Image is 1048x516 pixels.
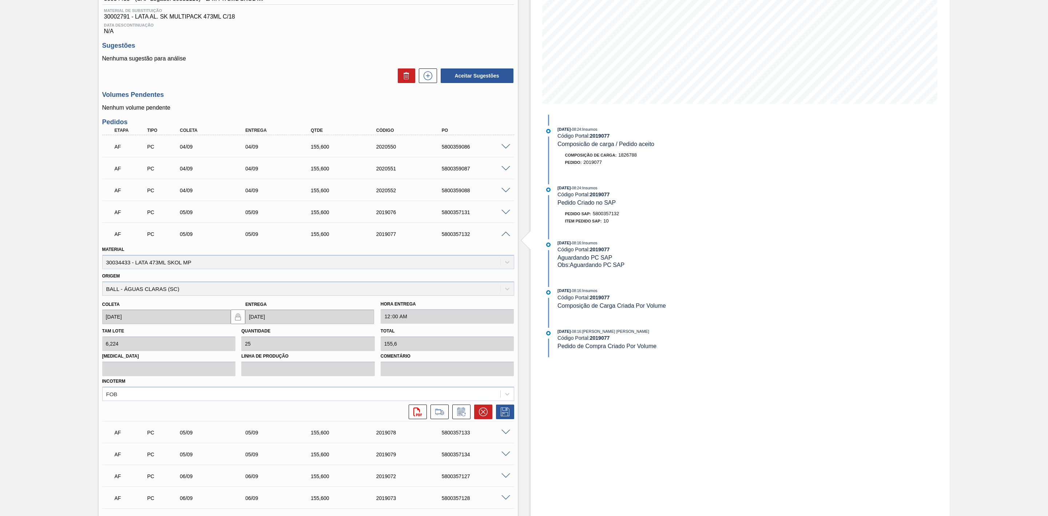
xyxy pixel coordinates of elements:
div: Pedido de Compra [145,209,181,215]
div: 2019072 [374,473,450,479]
p: AF [115,231,147,237]
div: Aguardando Faturamento [113,139,149,155]
span: - 08:24 [571,127,581,131]
div: 06/09/2025 [178,495,253,501]
span: 10 [603,218,608,224]
p: Nenhuma sugestão para análise [102,55,514,62]
div: Aguardando Faturamento [113,226,149,242]
strong: 2019077 [590,335,610,341]
p: AF [115,430,147,436]
span: - 08:24 [571,186,581,190]
label: Quantidade [241,328,270,334]
div: 155,600 [309,209,384,215]
div: 5800357132 [440,231,515,237]
div: Aguardando Faturamento [113,161,149,177]
div: 5800357133 [440,430,515,436]
div: Nova sugestão [415,68,437,83]
div: 05/09/2025 [243,452,319,457]
label: Coleta [102,302,120,307]
div: 2019076 [374,209,450,215]
div: 5800357127 [440,473,515,479]
img: atual [546,290,551,295]
label: Origem [102,273,120,279]
p: Nenhum volume pendente [102,105,514,111]
div: 05/09/2025 [243,430,319,436]
input: dd/mm/yyyy [102,310,231,324]
div: 06/09/2025 [178,473,253,479]
h3: Sugestões [102,42,514,50]
div: 06/09/2025 [243,495,319,501]
div: 2019078 [374,430,450,436]
h3: Pedidos [102,118,514,126]
div: Informar alteração no pedido [449,405,471,419]
div: Aguardando Faturamento [113,204,149,220]
span: Data Descontinuação [104,23,512,27]
label: Total [381,328,395,334]
div: Aguardando Faturamento [113,182,149,198]
label: Tam lote [102,328,124,334]
div: 5800357131 [440,209,515,215]
label: [MEDICAL_DATA] [102,351,236,362]
div: Tipo [145,128,181,133]
div: Qtde [309,128,384,133]
div: Pedido de Compra [145,144,181,150]
div: 05/09/2025 [178,430,253,436]
div: Código Portal: [557,133,730,139]
div: Código Portal: [557,295,730,300]
div: Etapa [113,128,149,133]
span: [DATE] [557,288,571,293]
div: 5800359087 [440,166,515,172]
div: Pedido de Compra [145,430,181,436]
div: 5800359086 [440,144,515,150]
div: 05/09/2025 [178,209,253,215]
div: N/A [102,20,514,35]
div: Aguardando Faturamento [113,490,149,506]
span: 2019077 [583,159,602,165]
div: Aceitar Sugestões [437,68,514,84]
div: Aguardando Faturamento [113,468,149,484]
p: AF [115,452,147,457]
span: [DATE] [557,127,571,131]
input: dd/mm/yyyy [245,310,374,324]
div: Entrega [243,128,319,133]
div: Código Portal: [557,247,730,252]
label: Hora Entrega [381,299,514,310]
span: : Insumos [581,241,598,245]
span: Obs: Aguardando PC SAP [557,262,624,268]
div: Coleta [178,128,253,133]
span: - 08:16 [571,241,581,245]
span: Aguardando PC SAP [557,255,612,261]
div: Excluir Sugestões [394,68,415,83]
strong: 2019077 [590,247,610,252]
img: atual [546,188,551,192]
span: Item pedido SAP: [565,219,602,223]
div: 2020551 [374,166,450,172]
div: Aguardando Faturamento [113,446,149,462]
div: 155,600 [309,473,384,479]
div: 2019077 [374,231,450,237]
img: atual [546,129,551,133]
span: [DATE] [557,329,571,334]
label: Material [102,247,124,252]
div: 2020550 [374,144,450,150]
div: Aguardando Faturamento [113,425,149,441]
span: Pedido : [565,160,582,165]
div: Cancelar pedido [471,405,492,419]
div: 04/09/2025 [243,166,319,172]
div: 155,600 [309,495,384,501]
span: Pedido de Compra Criado Por Volume [557,343,656,349]
div: Ir para Composição de Carga [427,405,449,419]
div: 04/09/2025 [243,188,319,193]
img: atual [546,331,551,335]
div: 05/09/2025 [243,231,319,237]
p: AF [115,166,147,172]
span: : Insumos [581,186,598,190]
h3: Volumes Pendentes [102,91,514,99]
label: Linha de Produção [241,351,375,362]
label: Incoterm [102,379,126,384]
div: 5800357134 [440,452,515,457]
div: 04/09/2025 [178,166,253,172]
div: 155,600 [309,231,384,237]
div: 06/09/2025 [243,473,319,479]
label: Comentário [381,351,514,362]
